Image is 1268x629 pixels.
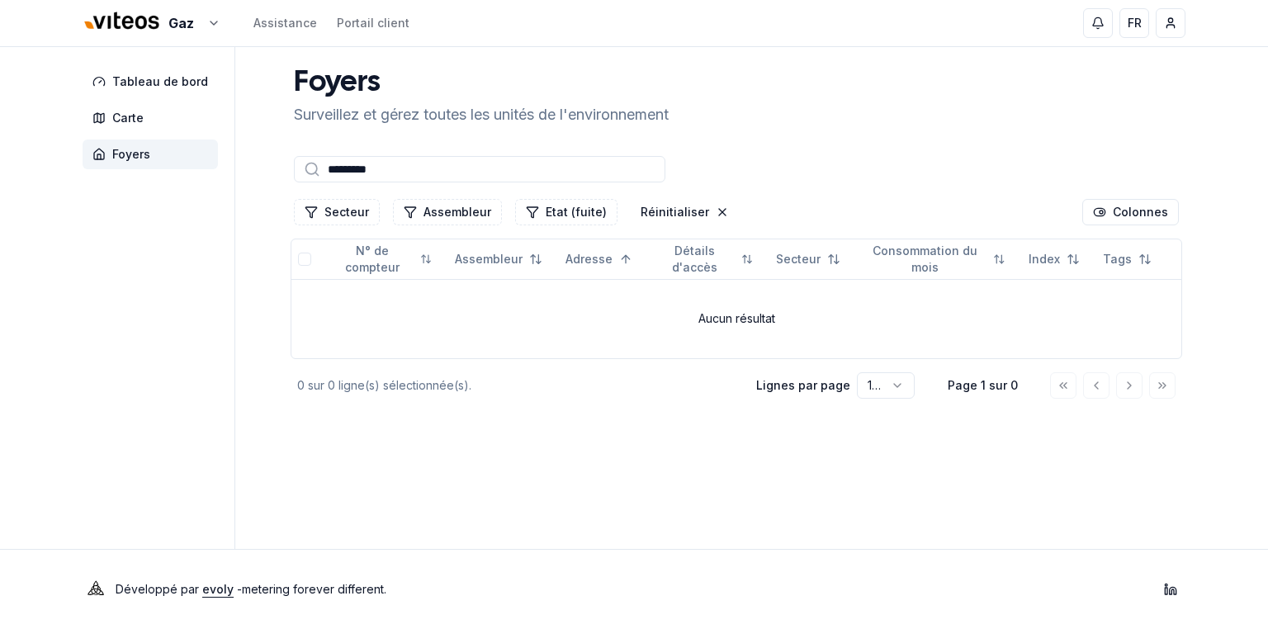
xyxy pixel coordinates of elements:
[1082,199,1179,225] button: Cocher les colonnes
[1019,246,1090,272] button: Not sorted. Click to sort ascending.
[1119,8,1149,38] button: FR
[565,251,613,267] span: Adresse
[455,251,523,267] span: Assembleur
[83,103,225,133] a: Carte
[556,246,642,272] button: Sorted ascending. Click to sort descending.
[168,13,194,33] span: Gaz
[294,67,669,100] h1: Foyers
[253,15,317,31] a: Assistance
[766,246,850,272] button: Not sorted. Click to sort ascending.
[756,377,850,394] p: Lignes par page
[83,140,225,169] a: Foyers
[297,377,730,394] div: 0 sur 0 ligne(s) sélectionnée(s).
[1128,15,1142,31] span: FR
[445,246,552,272] button: Not sorted. Click to sort ascending.
[776,251,821,267] span: Secteur
[863,243,987,276] span: Consommation du mois
[331,243,414,276] span: N° de compteur
[631,199,739,225] button: Réinitialiser les filtres
[112,146,150,163] span: Foyers
[1029,251,1060,267] span: Index
[83,576,109,603] img: Evoly Logo
[941,377,1024,394] div: Page 1 sur 0
[1093,246,1162,272] button: Not sorted. Click to sort ascending.
[321,246,442,272] button: Not sorted. Click to sort ascending.
[393,199,502,225] button: Filtrer les lignes
[515,199,617,225] button: Filtrer les lignes
[294,103,669,126] p: Surveillez et gérez toutes les unités de l'environnement
[294,199,380,225] button: Filtrer les lignes
[337,15,409,31] a: Portail client
[116,578,386,601] p: Développé par - metering forever different .
[112,73,208,90] span: Tableau de bord
[112,110,144,126] span: Carte
[83,6,220,41] button: Gaz
[298,253,311,266] button: Tout sélectionner
[291,279,1181,358] td: Aucun résultat
[83,2,162,41] img: Viteos - Gaz Logo
[854,246,1015,272] button: Not sorted. Click to sort ascending.
[646,246,763,272] button: Not sorted. Click to sort ascending.
[83,67,225,97] a: Tableau de bord
[655,243,735,276] span: Détails d'accès
[202,582,234,596] a: evoly
[1103,251,1132,267] span: Tags
[868,378,887,392] span: 100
